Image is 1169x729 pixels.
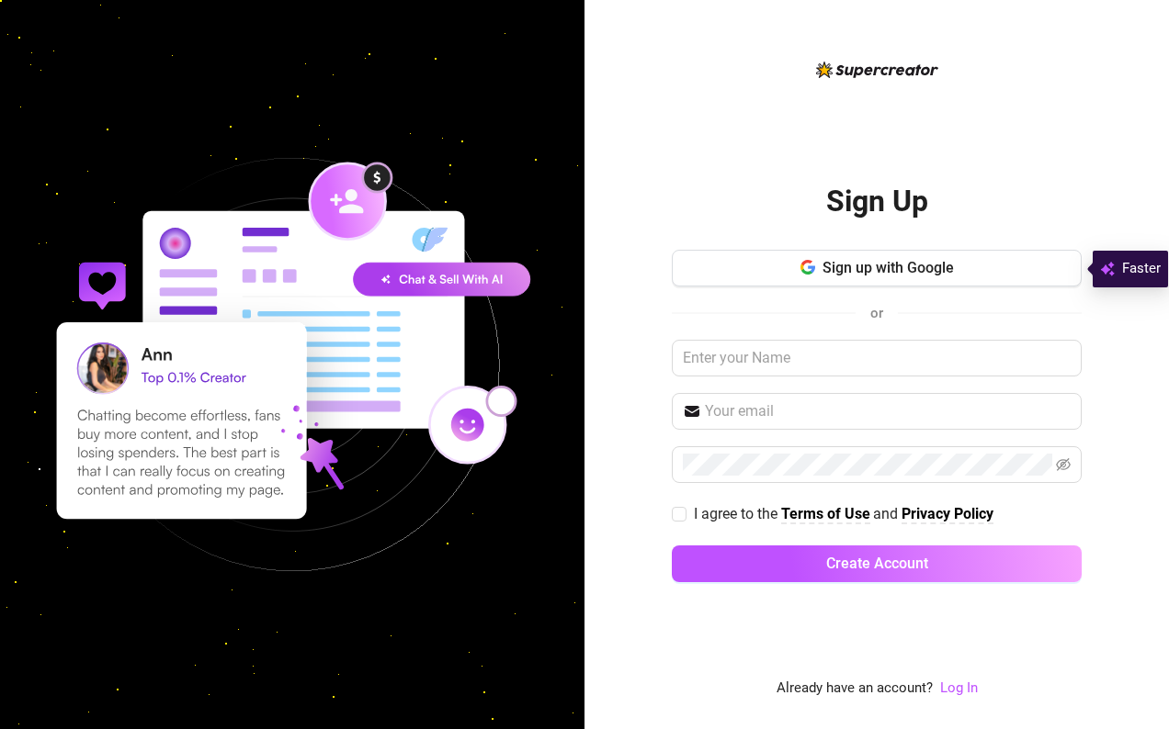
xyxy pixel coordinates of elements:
[902,505,993,522] strong: Privacy Policy
[672,545,1082,582] button: Create Account
[694,505,781,522] span: I agree to the
[1122,258,1161,280] span: Faster
[902,505,993,524] a: Privacy Policy
[777,678,933,700] span: Already have an account?
[1056,457,1071,472] span: eye-invisible
[873,505,902,522] span: and
[826,183,928,220] h2: Sign Up
[940,678,978,700] a: Log In
[870,305,883,321] span: or
[940,679,978,696] a: Log In
[781,505,870,522] strong: Terms of Use
[672,250,1082,286] button: Sign up with Google
[705,400,1071,422] input: Your email
[826,555,928,572] span: Create Account
[823,259,954,276] span: Sign up with Google
[1100,258,1115,280] img: svg%3e
[816,62,938,78] img: logo-BBDzfeDw.svg
[781,505,870,524] a: Terms of Use
[672,340,1082,376] input: Enter your Name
